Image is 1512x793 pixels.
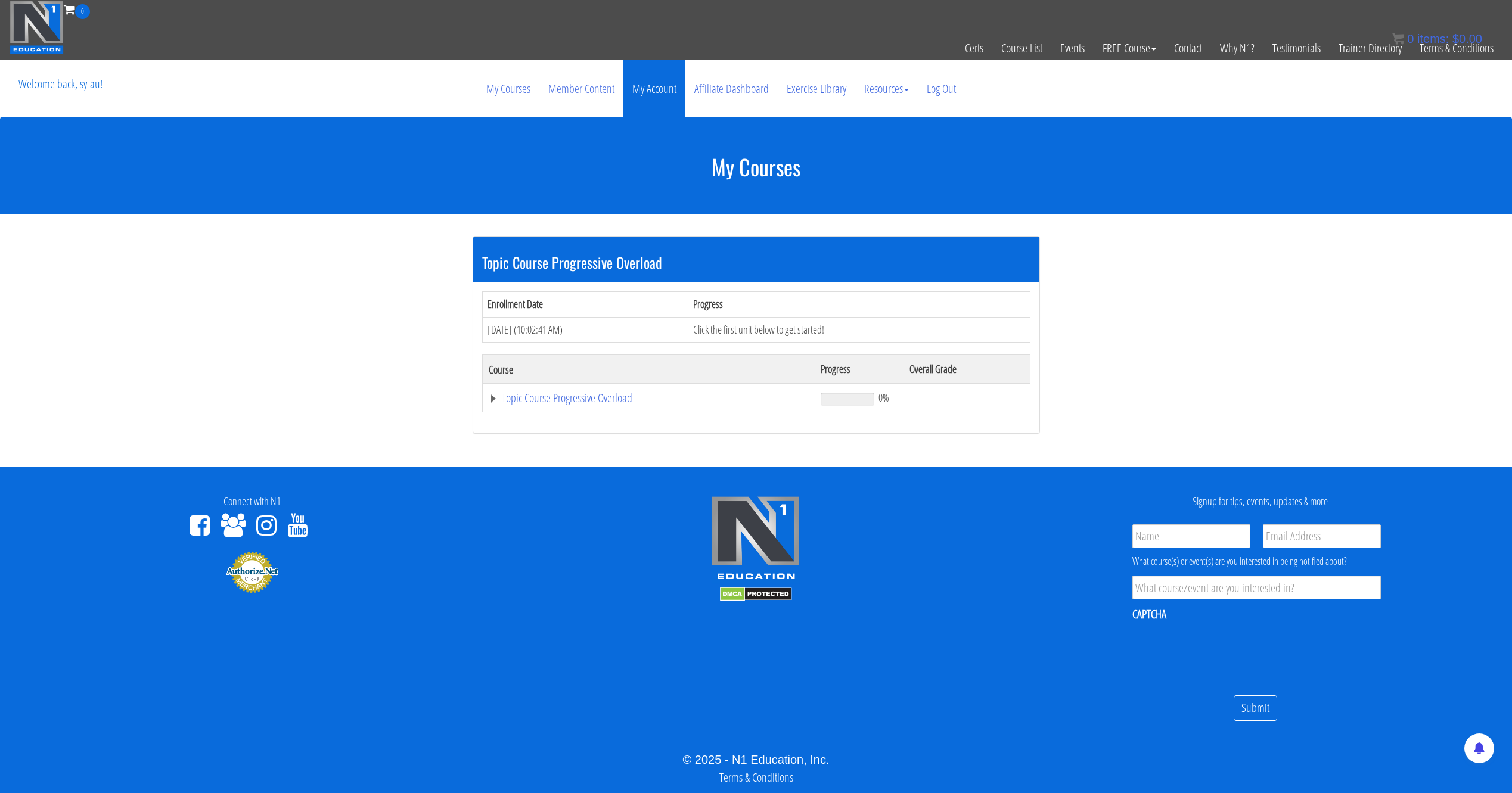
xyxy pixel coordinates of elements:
a: 0 [64,1,90,17]
input: Submit [1234,695,1277,721]
div: What course(s) or event(s) are you interested in being notified about? [1132,554,1381,568]
a: My Courses [477,60,539,117]
a: Terms & Conditions [1411,19,1502,77]
a: Terms & Conditions [719,769,793,785]
td: Click the first unit below to get started! [688,317,1030,343]
div: © 2025 - N1 Education, Inc. [9,751,1503,769]
img: icon11.png [1392,33,1404,45]
span: $ [1452,32,1459,45]
a: FREE Course [1094,19,1165,77]
p: Welcome back, sy-au! [10,60,111,108]
span: 0% [878,391,889,404]
a: My Account [623,60,685,117]
th: Overall Grade [904,355,1030,384]
td: - [904,384,1030,412]
a: Testimonials [1263,19,1330,77]
h4: Connect with N1 [9,496,495,508]
a: Certs [956,19,992,77]
a: Affiliate Dashboard [685,60,778,117]
th: Progress [815,355,904,384]
label: CAPTCHA [1132,607,1166,622]
h4: Signup for tips, events, updates & more [1017,496,1503,508]
th: Progress [688,291,1030,317]
th: Enrollment Date [482,291,688,317]
input: Name [1132,524,1250,548]
iframe: reCAPTCHA [1132,630,1314,676]
span: items: [1417,32,1449,45]
a: Why N1? [1211,19,1263,77]
input: What course/event are you interested in? [1132,576,1381,599]
a: 0 items: $0.00 [1392,32,1482,45]
a: Events [1051,19,1094,77]
span: 0 [75,4,90,19]
img: n1-edu-logo [711,496,800,584]
td: [DATE] (10:02:41 AM) [482,317,688,343]
bdi: 0.00 [1452,32,1482,45]
a: Contact [1165,19,1211,77]
a: Log Out [918,60,965,117]
a: Resources [855,60,918,117]
h3: Topic Course Progressive Overload [482,254,1030,270]
a: Trainer Directory [1330,19,1411,77]
img: Authorize.Net Merchant - Click to Verify [225,551,279,593]
a: Course List [992,19,1051,77]
a: Exercise Library [778,60,855,117]
a: Member Content [539,60,623,117]
th: Course [482,355,815,384]
input: Email Address [1263,524,1381,548]
a: Topic Course Progressive Overload [489,392,809,404]
img: DMCA.com Protection Status [720,587,792,601]
img: n1-education [10,1,64,54]
span: 0 [1407,32,1414,45]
